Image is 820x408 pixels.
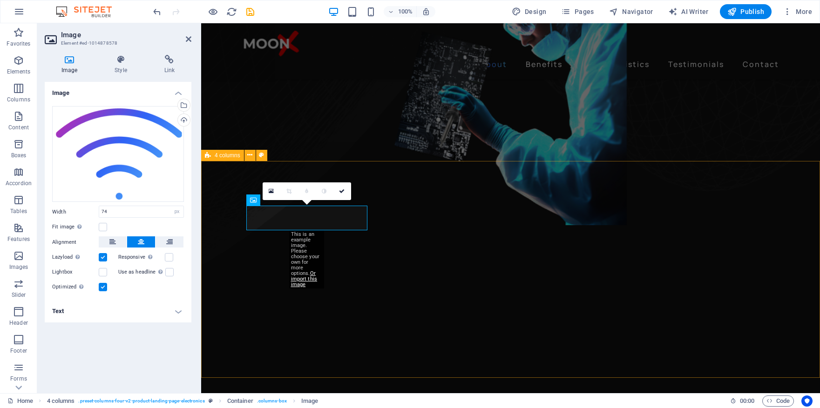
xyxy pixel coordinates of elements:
[52,267,99,278] label: Lightbox
[209,398,213,403] i: This element is a customizable preset
[508,4,550,19] button: Design
[783,7,812,16] span: More
[54,6,123,17] img: Editor Logo
[148,55,191,74] h4: Link
[398,6,413,17] h6: 100%
[226,7,237,17] i: Reload page
[512,7,547,16] span: Design
[61,31,191,39] h2: Image
[10,347,27,354] p: Footer
[151,6,163,17] button: undo
[508,4,550,19] div: Design (Ctrl+Alt+Y)
[152,7,163,17] i: Undo: Change text (Ctrl+Z)
[227,395,253,407] span: Click to select. Double-click to edit
[52,237,99,248] label: Alignment
[762,395,794,407] button: Code
[766,395,790,407] span: Code
[263,182,280,200] a: Select files from the file manager, stock photos, or upload file(s)
[730,395,755,407] h6: Session time
[45,82,191,99] h4: Image
[9,319,28,327] p: Header
[333,182,351,200] a: Confirm ( ⌘ ⏎ )
[244,6,256,17] button: save
[7,68,31,75] p: Elements
[245,7,256,17] i: Save (Ctrl+S)
[740,395,754,407] span: 00 00
[45,55,98,74] h4: Image
[727,7,764,16] span: Publish
[668,7,709,16] span: AI Writer
[52,252,99,263] label: Lazyload
[7,40,30,47] p: Favorites
[609,7,653,16] span: Navigator
[316,182,333,200] a: Greyscale
[8,124,29,131] p: Content
[7,96,30,103] p: Columns
[779,4,816,19] button: More
[10,375,27,382] p: Forms
[664,4,712,19] button: AI Writer
[118,267,165,278] label: Use as headline
[561,7,594,16] span: Pages
[98,55,147,74] h4: Style
[291,270,318,288] a: Or import this image
[10,207,27,215] p: Tables
[301,395,318,407] span: Click to select. Double-click to edit
[720,4,772,19] button: Publish
[298,182,316,200] a: Blur
[801,395,813,407] button: Usercentrics
[47,395,75,407] span: Click to select. Double-click to edit
[422,7,430,16] i: On resize automatically adjust zoom level to fit chosen device.
[61,39,173,47] h3: Element #ed-1014878578
[52,221,99,233] label: Fit image
[45,300,191,322] h4: Text
[215,153,240,158] span: 4 columns
[280,182,298,200] a: Crop mode
[52,209,99,214] label: Width
[557,4,597,19] button: Pages
[257,395,287,407] span: . columns-box
[6,180,32,187] p: Accordion
[11,152,27,159] p: Boxes
[52,281,99,293] label: Optimized
[9,263,28,271] p: Images
[226,6,237,17] button: reload
[52,106,184,202] div: Union.png
[118,252,165,263] label: Responsive
[746,397,748,404] span: :
[207,6,218,17] button: Click here to leave preview mode and continue editing
[12,291,26,299] p: Slider
[384,6,417,17] button: 100%
[605,4,657,19] button: Navigator
[7,235,30,243] p: Features
[47,395,319,407] nav: breadcrumb
[289,231,324,288] div: This is an example image. Please choose your own for more options.
[78,395,204,407] span: . preset-columns-four-v2-product-landing-page-electronics
[7,395,33,407] a: Click to cancel selection. Double-click to open Pages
